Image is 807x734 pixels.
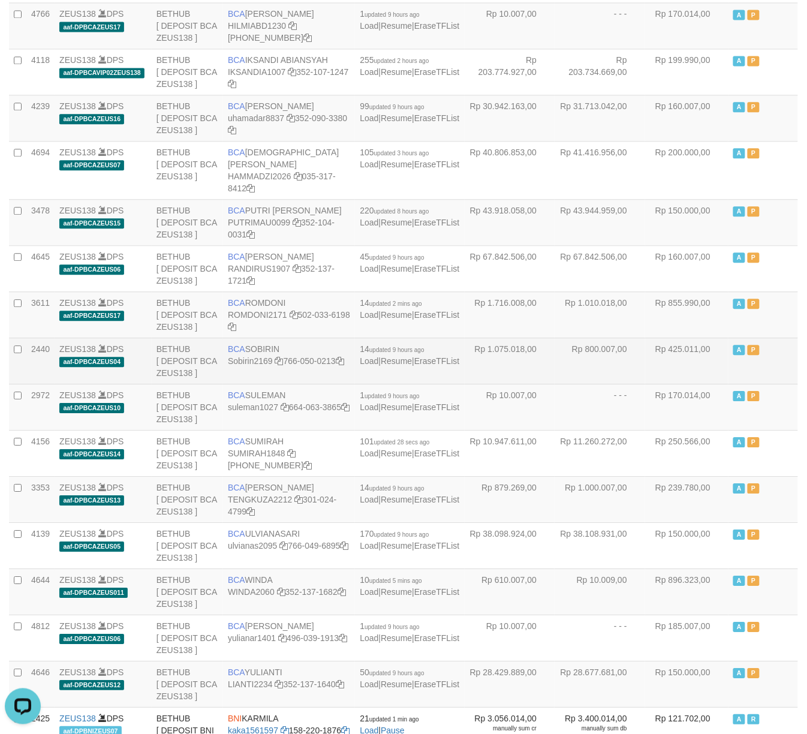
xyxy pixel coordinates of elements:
span: BCA [228,206,245,215]
span: aaf-DPBCAZEUS04 [59,357,124,367]
a: Copy 7660500213 to clipboard [336,356,344,366]
span: updated 2 mins ago [369,300,422,307]
a: Copy suleman1027 to clipboard [281,402,289,412]
td: 4812 [26,615,55,661]
span: | | [360,344,459,366]
td: DPS [55,291,152,338]
td: PUTRI [PERSON_NAME] 352-104-0031 [223,199,355,245]
span: updated 9 hours ago [365,393,420,399]
a: Load [360,356,378,366]
span: updated 9 hours ago [369,347,424,353]
span: 14 [360,344,424,354]
span: BCA [228,575,245,585]
td: Rp 43.944.959,00 [555,199,645,245]
span: Active [733,252,745,263]
a: uhamadar8837 [228,113,284,123]
span: Active [733,102,745,112]
a: Copy Sobirin2169 to clipboard [275,356,284,366]
a: Resume [381,67,412,77]
td: ROMDONI 502-033-6198 [223,291,355,338]
td: Rp 10.947.611,00 [465,430,555,476]
td: IKSANDI ABIANSYAH 352-107-1247 [223,49,355,95]
span: updated 9 hours ago [374,531,429,538]
td: 4239 [26,95,55,141]
a: EraseTFList [414,679,459,689]
a: EraseTFList [414,449,459,458]
td: DPS [55,141,152,199]
a: ZEUS138 [59,252,96,261]
span: 170 [360,529,429,539]
a: Load [360,402,378,412]
a: Copy 3010244799 to clipboard [246,507,255,516]
a: Copy ROMDONI2171 to clipboard [290,310,298,320]
span: | | [360,148,459,169]
a: ZEUS138 [59,148,96,157]
span: Paused [748,530,760,540]
span: updated 9 hours ago [369,254,424,261]
span: Paused [748,102,760,112]
a: EraseTFList [414,67,459,77]
td: Rp 11.260.272,00 [555,430,645,476]
span: 45 [360,252,424,261]
a: Resume [381,113,412,123]
a: Copy 3521071247 to clipboard [228,79,236,89]
span: Active [733,206,745,216]
a: Load [360,449,378,458]
td: Rp 203.734.669,00 [555,49,645,95]
td: Rp 31.713.042,00 [555,95,645,141]
span: Active [733,148,745,158]
span: aaf-DPBCAZEUS07 [59,160,124,170]
td: Rp 1.716.008,00 [465,291,555,338]
span: Paused [748,56,760,66]
a: Load [360,218,378,227]
span: Paused [748,10,760,20]
span: Active [733,56,745,66]
span: 14 [360,483,424,492]
td: Rp 800.007,00 [555,338,645,384]
a: EraseTFList [414,402,459,412]
span: | | [360,55,459,77]
a: Copy IKSANDIA1007 to clipboard [288,67,296,77]
span: Paused [748,391,760,401]
td: BETHUB [ DEPOSIT BCA ZEUS138 ] [152,2,223,49]
a: Load [360,679,378,689]
span: aaf-DPBCAZEUS15 [59,218,124,228]
span: aaf-DPBCAZEUS05 [59,542,124,552]
span: updated 9 hours ago [369,485,424,492]
td: 4644 [26,568,55,615]
td: DPS [55,615,152,661]
a: Copy yulianar1401 to clipboard [278,633,287,643]
td: Rp 200.000,00 [645,141,728,199]
td: BETHUB [ DEPOSIT BCA ZEUS138 ] [152,49,223,95]
a: EraseTFList [414,541,459,550]
span: aaf-DPBCAZEUS17 [59,311,124,321]
span: Active [733,10,745,20]
span: updated 3 hours ago [374,150,429,157]
a: HILMIABD1230 [228,21,286,31]
td: BETHUB [ DEPOSIT BCA ZEUS138 ] [152,522,223,568]
td: BETHUB [ DEPOSIT BCA ZEUS138 ] [152,199,223,245]
a: Resume [381,449,412,458]
a: Resume [381,402,412,412]
span: BCA [228,390,245,400]
span: updated 9 hours ago [365,11,420,18]
a: ZEUS138 [59,575,96,585]
span: 105 [360,148,429,157]
a: RANDIRUS1907 [228,264,290,273]
span: updated 2 hours ago [374,58,429,64]
span: BCA [228,344,245,354]
a: yulianar1401 [228,633,276,643]
span: Paused [748,299,760,309]
a: Copy WINDA2060 to clipboard [277,587,285,597]
span: BCA [228,55,245,65]
td: Rp 203.774.927,00 [465,49,555,95]
td: [PERSON_NAME] 496-039-1913 [223,615,355,661]
a: Load [360,587,378,597]
td: ULVIANASARI 766-049-6895 [223,522,355,568]
a: suleman1027 [228,402,278,412]
a: Load [360,310,378,320]
td: BETHUB [ DEPOSIT BCA ZEUS138 ] [152,291,223,338]
a: Copy 7495214257 to clipboard [303,33,312,43]
span: | | [360,101,459,123]
a: HAMMADZI2026 [228,172,291,181]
